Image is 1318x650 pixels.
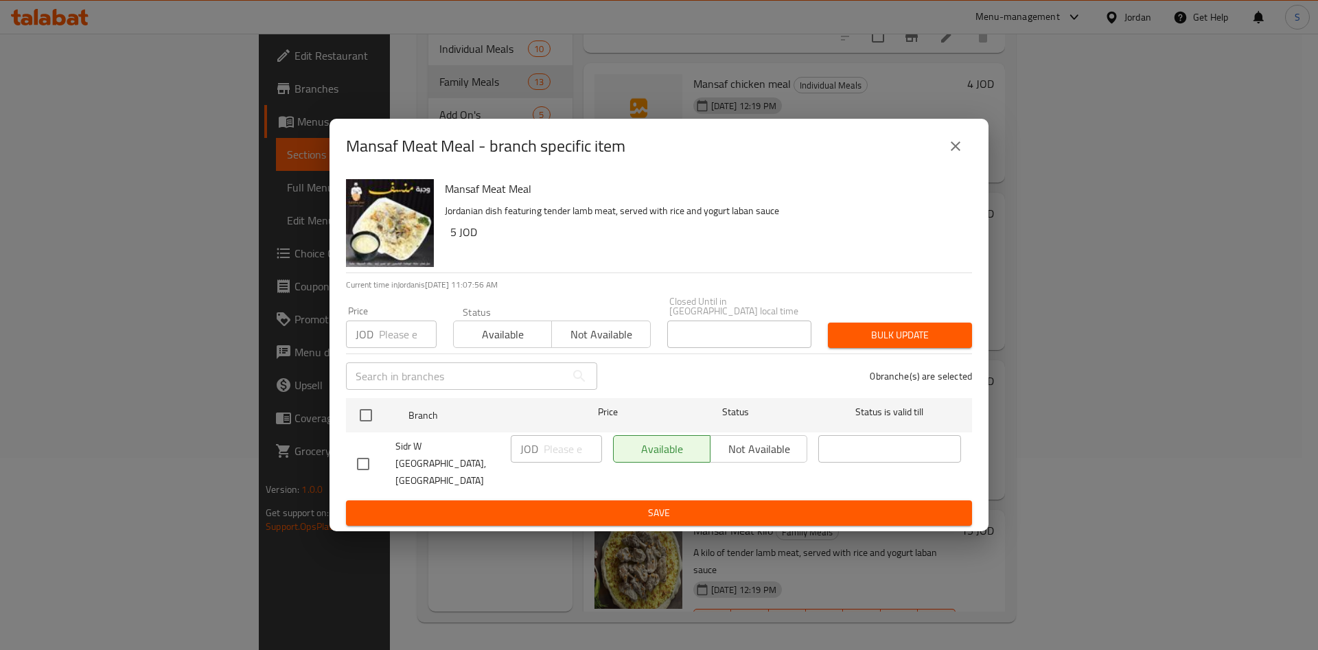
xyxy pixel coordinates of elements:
input: Search in branches [346,362,566,390]
button: close [939,130,972,163]
button: Available [453,321,552,348]
span: Sidr W [GEOGRAPHIC_DATA], [GEOGRAPHIC_DATA] [395,438,500,489]
input: Please enter price [379,321,437,348]
p: JOD [356,326,373,343]
p: 0 branche(s) are selected [870,369,972,383]
span: Save [357,504,961,522]
input: Please enter price [544,435,602,463]
img: Mansaf Meat Meal [346,179,434,267]
h2: Mansaf Meat Meal - branch specific item [346,135,625,157]
span: Status is valid till [818,404,961,421]
h6: 5 JOD [450,222,961,242]
button: Bulk update [828,323,972,348]
h6: Mansaf Meat Meal [445,179,961,198]
span: Available [459,325,546,345]
span: Branch [408,407,551,424]
p: JOD [520,441,538,457]
p: Current time in Jordan is [DATE] 11:07:56 AM [346,279,972,291]
button: Save [346,500,972,526]
span: Status [664,404,807,421]
span: Not available [557,325,645,345]
span: Bulk update [839,327,961,344]
p: Jordanian dish featuring tender lamb meat, served with rice and yogurt laban sauce [445,202,961,220]
span: Price [562,404,654,421]
button: Not available [551,321,650,348]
